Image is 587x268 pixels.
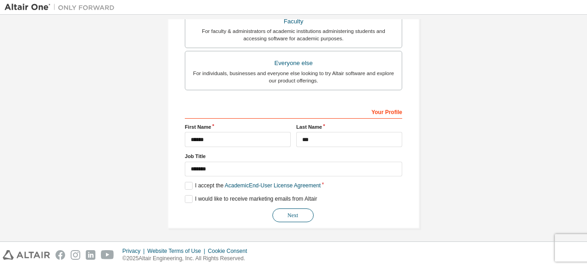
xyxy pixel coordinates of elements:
[185,182,321,190] label: I accept the
[3,250,50,260] img: altair_logo.svg
[71,250,80,260] img: instagram.svg
[55,250,65,260] img: facebook.svg
[208,247,252,255] div: Cookie Consent
[122,255,253,263] p: © 2025 Altair Engineering, Inc. All Rights Reserved.
[185,123,291,131] label: First Name
[191,70,396,84] div: For individuals, businesses and everyone else looking to try Altair software and explore our prod...
[225,182,321,189] a: Academic End-User License Agreement
[185,195,317,203] label: I would like to receive marketing emails from Altair
[122,247,147,255] div: Privacy
[191,27,396,42] div: For faculty & administrators of academic institutions administering students and accessing softwa...
[272,208,314,222] button: Next
[86,250,95,260] img: linkedin.svg
[101,250,114,260] img: youtube.svg
[185,153,402,160] label: Job Title
[5,3,119,12] img: Altair One
[191,57,396,70] div: Everyone else
[147,247,208,255] div: Website Terms of Use
[185,104,402,119] div: Your Profile
[296,123,402,131] label: Last Name
[191,15,396,28] div: Faculty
